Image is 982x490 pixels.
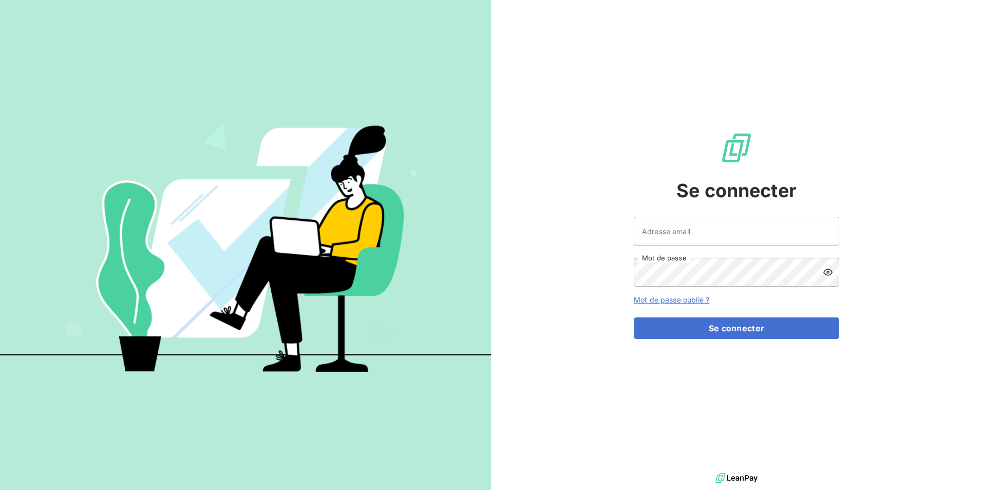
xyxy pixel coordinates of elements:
[676,177,797,204] span: Se connecter
[715,470,758,486] img: logo
[634,295,709,304] a: Mot de passe oublié ?
[720,131,753,164] img: Logo LeanPay
[634,217,839,246] input: placeholder
[634,317,839,339] button: Se connecter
